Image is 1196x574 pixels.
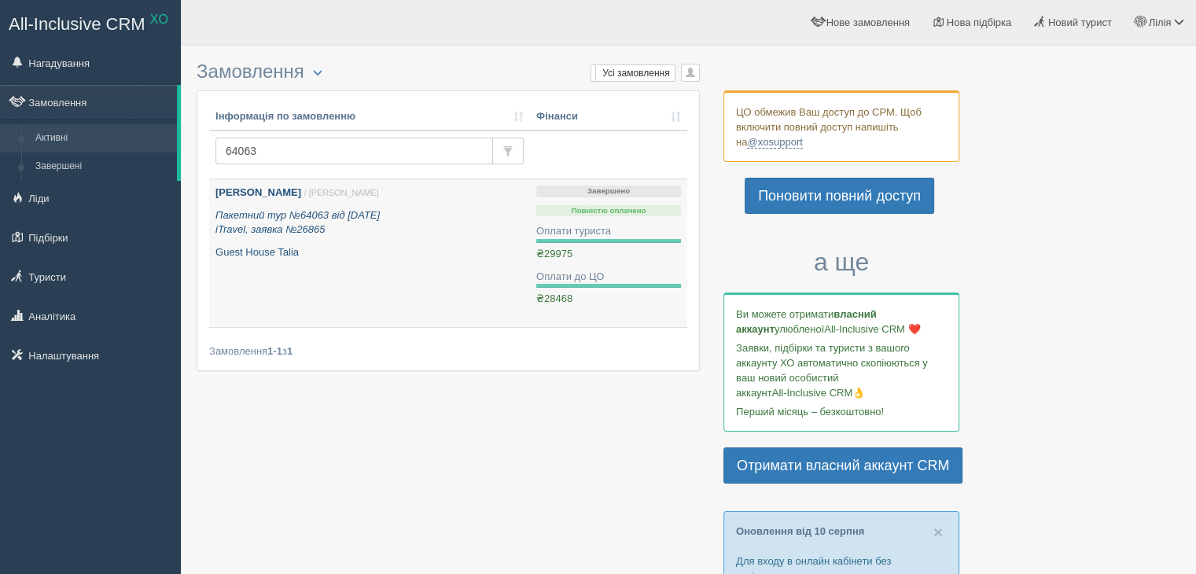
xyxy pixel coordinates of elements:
p: Ви можете отримати улюбленої [736,307,947,337]
a: Завершені [28,153,177,181]
span: Новий турист [1048,17,1112,28]
h3: а ще [723,248,959,276]
span: × [933,523,943,541]
span: ₴29975 [536,248,572,259]
a: Оновлення від 10 серпня [736,525,864,537]
span: All-Inclusive CRM [9,14,145,34]
a: Отримати власний аккаунт CRM [723,447,962,484]
div: Оплати до ЦО [536,270,681,285]
h3: Замовлення [197,61,700,83]
div: Замовлення з [209,344,687,359]
p: Повністю оплачено [536,205,681,217]
div: ЦО обмежив Ваш доступ до СРМ. Щоб включити повний доступ напишіть на [723,90,959,162]
a: Поновити повний доступ [745,178,934,214]
span: All-Inclusive CRM👌 [772,387,866,399]
span: Лілія [1148,17,1171,28]
a: @xosupport [747,136,802,149]
p: Завершено [536,186,681,197]
a: Фінанси [536,109,681,124]
b: власний аккаунт [736,308,877,335]
b: [PERSON_NAME] [215,186,301,198]
span: / [PERSON_NAME] [304,188,379,197]
div: Оплати туриста [536,224,681,239]
a: Інформація по замовленню [215,109,524,124]
b: 1 [287,345,293,357]
b: 1-1 [267,345,282,357]
sup: XO [150,13,168,26]
a: Активні [28,124,177,153]
p: Перший місяць – безкоштовно! [736,404,947,419]
i: Пакетний тур №64063 від [DATE] iTravel, заявка №26865 [215,209,380,236]
span: ₴28468 [536,293,572,304]
label: Усі замовлення [591,65,675,81]
span: Нове замовлення [826,17,910,28]
a: All-Inclusive CRM XO [1,1,180,44]
p: Guest House Talia [215,245,524,260]
input: Пошук за номером замовлення, ПІБ або паспортом туриста [215,138,493,164]
button: Close [933,524,943,540]
a: [PERSON_NAME] / [PERSON_NAME] Пакетний тур №64063 від [DATE]iTravel, заявка №26865 Guest House Talia [209,179,530,327]
p: Заявки, підбірки та туристи з вашого аккаунту ХО автоматично скопіюються у ваш новий особистий ак... [736,340,947,400]
span: All-Inclusive CRM ❤️ [824,323,920,335]
span: Нова підбірка [947,17,1012,28]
